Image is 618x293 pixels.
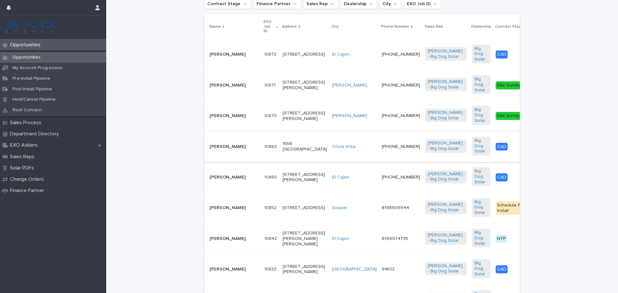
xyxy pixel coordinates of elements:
p: [PERSON_NAME] [210,52,259,57]
p: [PERSON_NAME] [210,236,259,242]
p: [STREET_ADDRESS][PERSON_NAME][PERSON_NAME] [283,231,327,247]
tr: [PERSON_NAME]1083310833 [STREET_ADDRESS][PERSON_NAME][GEOGRAPHIC_DATA] 91602[PERSON_NAME] - Big D... [204,254,617,285]
p: Name [210,23,221,30]
p: Roof Concern [7,107,47,113]
a: [PERSON_NAME] - Big Dog Solar [428,233,464,243]
p: [STREET_ADDRESS] [283,205,327,211]
p: Dealership [471,23,491,30]
div: CAD [496,265,508,273]
a: El Cajon [332,175,349,180]
p: Phone Number [381,23,409,30]
a: [PHONE_NUMBER] [382,114,420,118]
tr: [PERSON_NAME]1086310863 1556 [GEOGRAPHIC_DATA]Chula Vista [PHONE_NUMBER][PERSON_NAME] - Big Dog S... [204,131,617,162]
a: Big Dog Solar [474,199,488,215]
p: 10863 [264,143,278,150]
p: EXO Job ID [264,18,275,35]
a: [PERSON_NAME] - Big Dog Solar [428,141,464,151]
div: Schedule For Install [496,201,529,215]
p: City [332,23,339,30]
a: 6198909944 [382,206,409,210]
tr: [PERSON_NAME]1086010860 [STREET_ADDRESS][PERSON_NAME]El Cajon [PHONE_NUMBER][PERSON_NAME] - Big D... [204,162,617,193]
div: NTP [496,235,507,243]
a: El Cajon [332,52,349,57]
p: Department Directory [7,131,64,137]
div: Site Survey [496,81,522,89]
a: 6199974735 [382,236,408,241]
a: [GEOGRAPHIC_DATA] [332,267,377,272]
a: [PERSON_NAME] - Big Dog Solar [428,49,464,60]
p: Sales Rep [425,23,443,30]
a: Big Dog Solar [474,230,488,246]
a: El Cajon [332,236,349,242]
p: Sales Reps [7,154,40,160]
tr: [PERSON_NAME]1085210852 [STREET_ADDRESS]Soquel 6198909944[PERSON_NAME] - Big Dog Solar Big Dog So... [204,193,617,223]
a: [PHONE_NUMBER] [382,144,420,149]
a: [PHONE_NUMBER] [382,175,420,179]
p: Solar PDFs [7,165,39,171]
div: CAD [496,173,508,181]
p: Opportunities [7,42,46,48]
p: 10860 [264,173,278,180]
a: 91602 [382,267,395,271]
p: 10842 [264,235,278,242]
a: Big Dog Solar [474,261,488,277]
p: 10833 [264,265,278,272]
p: Pre-Install Pipeline [7,76,55,81]
p: [PERSON_NAME] [210,83,259,88]
p: 10872 [264,50,278,57]
p: Contract Stage [495,23,523,30]
p: EXO Adders [7,142,43,148]
div: Site Survey [496,112,522,120]
p: Address [282,23,297,30]
p: Sales Process [7,120,46,126]
p: [STREET_ADDRESS][PERSON_NAME] [283,111,327,122]
a: [PHONE_NUMBER] [382,83,420,87]
a: [PERSON_NAME] - Big Dog Solar [428,263,464,274]
p: 10870 [264,112,278,119]
p: [STREET_ADDRESS][PERSON_NAME] [283,264,327,275]
a: [PERSON_NAME] - Big Dog Solar [428,110,464,121]
a: [PERSON_NAME] - Big Dog Solar [428,79,464,90]
p: Hold/Cancel Pipeline [7,97,61,102]
p: [PERSON_NAME] [210,175,259,180]
div: CAD [496,50,508,59]
a: Big Dog Solar [474,138,488,154]
a: Soquel [332,205,347,211]
p: 10871 [264,81,277,88]
p: 10852 [264,204,278,211]
p: 1556 [GEOGRAPHIC_DATA] [283,141,327,152]
tr: [PERSON_NAME]1087110871 [STREET_ADDRESS][PERSON_NAME][PERSON_NAME] [PHONE_NUMBER][PERSON_NAME] - ... [204,70,617,100]
p: [PERSON_NAME] [210,267,259,272]
p: [STREET_ADDRESS][PERSON_NAME] [283,80,327,91]
img: FKS5r6ZBThi8E5hshIGi [5,21,54,34]
div: CAD [496,143,508,151]
p: Opportunities [7,55,46,60]
p: [PERSON_NAME] [210,205,259,211]
a: [PHONE_NUMBER] [382,52,420,57]
a: Big Dog Solar [474,77,488,93]
a: Big Dog Solar [474,46,488,62]
a: [PERSON_NAME] [332,83,367,88]
tr: [PERSON_NAME]1087210872 [STREET_ADDRESS]El Cajon [PHONE_NUMBER][PERSON_NAME] - Big Dog Solar Big ... [204,39,617,70]
a: Big Dog Solar [474,169,488,185]
p: Finance Partner [7,188,49,194]
p: Change Orders [7,176,49,182]
p: Post-Install Pipeline [7,87,57,92]
tr: [PERSON_NAME]1087010870 [STREET_ADDRESS][PERSON_NAME][PERSON_NAME] [PHONE_NUMBER][PERSON_NAME] - ... [204,101,617,131]
p: My Account Progression [7,65,68,71]
a: [PERSON_NAME] - Big Dog Solar [428,202,464,213]
tr: [PERSON_NAME]1084210842 [STREET_ADDRESS][PERSON_NAME][PERSON_NAME]El Cajon 6199974735[PERSON_NAME... [204,223,617,254]
a: [PERSON_NAME] [332,113,367,119]
p: [PERSON_NAME] [210,113,259,119]
p: [STREET_ADDRESS] [283,52,327,57]
p: [PERSON_NAME] [210,144,259,150]
a: Chula Vista [332,144,355,150]
a: Big Dog Solar [474,107,488,123]
a: [PERSON_NAME] - Big Dog Solar [428,171,464,182]
p: [STREET_ADDRESS][PERSON_NAME] [283,172,327,183]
